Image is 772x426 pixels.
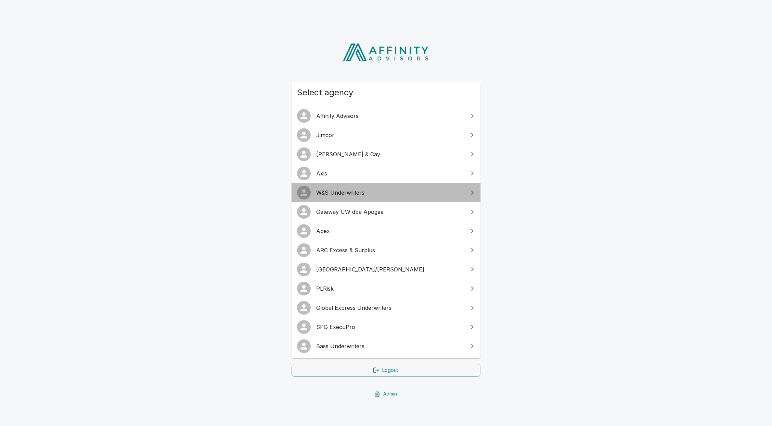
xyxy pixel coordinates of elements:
a: SPG ExecuPro [292,317,480,337]
span: ARC Excess & Surplus [316,246,464,254]
span: Affinity Advisors [316,112,464,120]
a: Affinity Advisors [292,106,480,125]
span: Bass Underwriters [316,342,464,350]
span: PLRisk [316,284,464,293]
span: [GEOGRAPHIC_DATA]/[PERSON_NAME] [316,265,464,273]
a: Apex [292,221,480,241]
span: Axis [316,169,464,178]
a: ARC Excess & Surplus [292,241,480,260]
a: Gateway UW dba Apogee [292,202,480,221]
a: Bass Underwriters [292,337,480,356]
span: Gateway UW dba Apogee [316,208,464,216]
a: Axis [292,164,480,183]
img: Affinity Advisors Logo [337,41,435,64]
span: SPG ExecuPro [316,323,464,331]
span: Jimcor [316,131,464,139]
span: [PERSON_NAME] & Cay [316,150,464,158]
span: Select agency [297,87,475,98]
a: Global Express Underwriters [292,298,480,317]
a: Jimcor [292,125,480,145]
a: Logout [292,364,480,377]
a: [GEOGRAPHIC_DATA]/[PERSON_NAME] [292,260,480,279]
a: [PERSON_NAME] & Cay [292,145,480,164]
a: PLRisk [292,279,480,298]
span: Global Express Underwriters [316,304,464,312]
span: Apex [316,227,464,235]
span: W&S Underwriters [316,188,464,197]
a: Admin [292,388,480,400]
a: W&S Underwriters [292,183,480,202]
